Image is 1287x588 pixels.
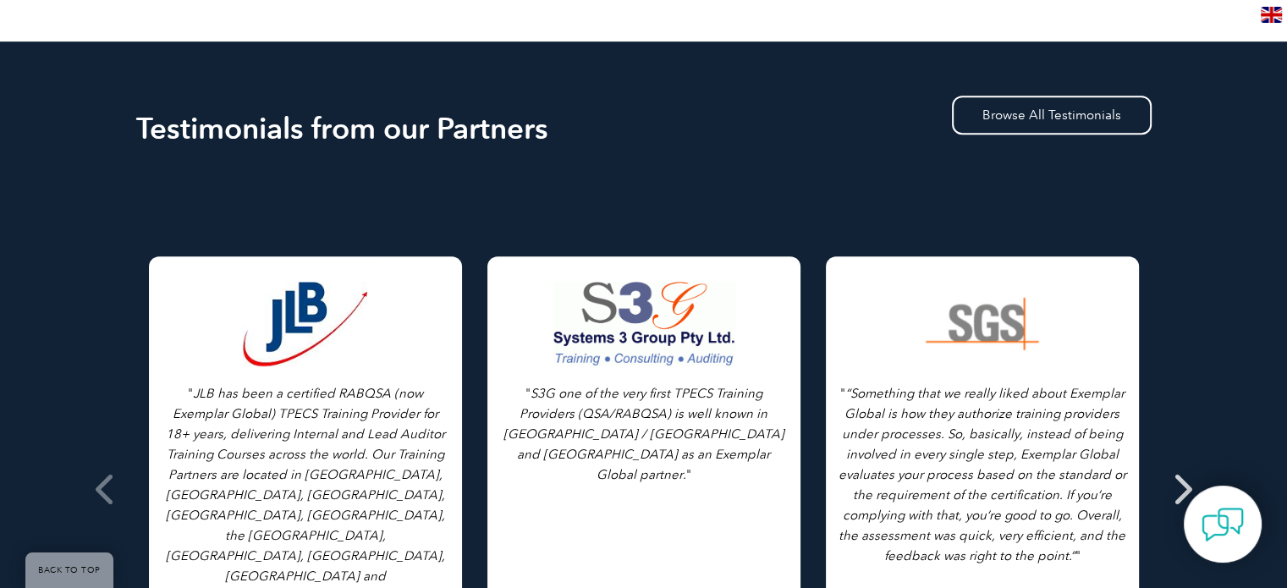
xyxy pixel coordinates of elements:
[839,383,1126,566] p: " "
[136,115,1152,142] h2: Testimonials from our Partners
[503,386,784,482] i: S3G one of the very first TPECS Training Providers (QSA/RABQSA) is well known in [GEOGRAPHIC_DATA...
[952,96,1152,135] a: Browse All Testimonials
[839,386,1126,563] i: “Something that we really liked about Exemplar Global is how they authorize training providers un...
[1261,7,1282,23] img: en
[25,552,113,588] a: BACK TO TOP
[1202,503,1244,546] img: contact-chat.png
[500,383,788,485] p: " "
